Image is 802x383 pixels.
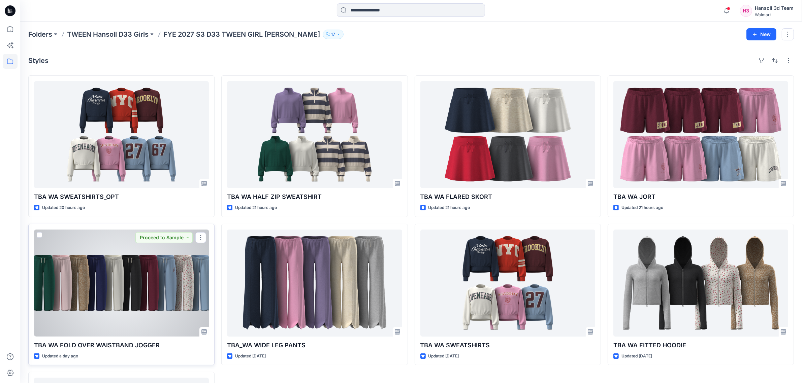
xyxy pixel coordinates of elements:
a: TBA WA FLARED SKORT [420,81,595,188]
p: Updated [DATE] [621,353,652,360]
p: TBA WA SWEATSHIRTS_OPT [34,192,209,202]
p: Updated 21 hours ago [621,204,663,211]
p: FYE 2027 S3 D33 TWEEN GIRL [PERSON_NAME] [163,30,320,39]
a: TBA WA SWEATSHIRTS_OPT [34,81,209,188]
p: TBA WA JORT [613,192,788,202]
button: 17 [323,30,344,39]
p: Updated [DATE] [235,353,266,360]
div: Walmart [755,12,794,17]
a: TBA WA SWEATSHIRTS [420,230,595,337]
a: Folders [28,30,52,39]
h4: Styles [28,57,49,65]
a: TBA WA JORT [613,81,788,188]
a: TBA WA FITTED HOODIE [613,230,788,337]
p: TBA WA SWEATSHIRTS [420,341,595,350]
a: TWEEN Hansoll D33 Girls [67,30,149,39]
a: TBA_WA WIDE LEG PANTS [227,230,402,337]
a: TBA WA FOLD OVER WAISTBAND JOGGER [34,230,209,337]
p: Updated a day ago [42,353,78,360]
p: Updated 21 hours ago [428,204,470,211]
div: H3 [740,5,752,17]
p: Updated 20 hours ago [42,204,85,211]
button: New [746,28,776,40]
p: TBA WA FLARED SKORT [420,192,595,202]
p: TBA WA FOLD OVER WAISTBAND JOGGER [34,341,209,350]
p: TBA_WA WIDE LEG PANTS [227,341,402,350]
p: TBA WA FITTED HOODIE [613,341,788,350]
p: Updated [DATE] [428,353,459,360]
div: Hansoll 3d Team [755,4,794,12]
a: TBA WA HALF ZIP SWEATSHIRT [227,81,402,188]
p: TBA WA HALF ZIP SWEATSHIRT [227,192,402,202]
p: Updated 21 hours ago [235,204,277,211]
p: 17 [331,31,335,38]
